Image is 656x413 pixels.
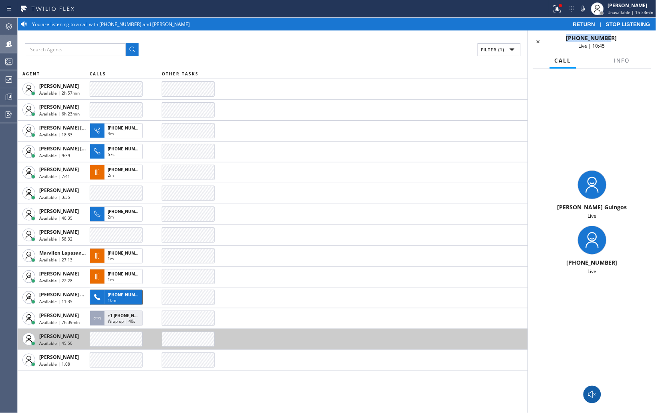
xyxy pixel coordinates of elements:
span: Live [588,268,597,275]
button: [PHONE_NUMBER]1m [90,246,145,266]
span: Marvilen Lapasanda [39,249,88,256]
span: 2m [108,214,114,220]
span: Available | 11:35 [39,299,72,304]
span: Available | 7h 39min [39,320,80,325]
span: RETURN [573,21,596,27]
button: +1 [PHONE_NUMBER]Wrap up | 40s [90,308,145,328]
span: Filter (1) [481,47,505,53]
span: Available | 7:41 [39,174,70,179]
span: 2m [108,172,114,178]
span: 57s [108,152,115,157]
span: Live [588,213,597,219]
span: Call [555,57,571,64]
span: [PHONE_NUMBER] [108,167,144,172]
span: Available | 40:35 [39,215,72,221]
button: [PHONE_NUMBER]57s [90,142,145,162]
div: [PERSON_NAME] Guingos [531,203,653,211]
span: [PHONE_NUMBER] [108,292,144,298]
span: [PERSON_NAME] [39,208,79,215]
span: [PERSON_NAME] [39,270,79,277]
button: [PHONE_NUMBER]1m [90,267,145,287]
span: [PERSON_NAME] [39,229,79,235]
span: 1m [108,277,114,282]
button: Info [610,53,635,69]
span: Available | 9:39 [39,153,70,158]
span: Available | 27:13 [39,257,72,263]
button: Filter (1) [478,43,521,56]
span: Available | 18:33 [39,132,72,138]
button: [PHONE_NUMBER]4m [90,121,145,141]
span: [PERSON_NAME] Guingos [39,291,100,298]
span: Available | 2h 57min [39,90,80,96]
span: [PHONE_NUMBER] [108,250,144,256]
button: Monitor Call [584,386,601,403]
span: [PHONE_NUMBER] [567,259,618,266]
span: You are listening to a call with [PHONE_NUMBER] and [PERSON_NAME] [32,21,190,28]
span: 4m [108,131,114,136]
span: [PHONE_NUMBER] [108,125,144,131]
span: Wrap up | 40s [108,318,135,324]
input: Search Agents [25,43,126,56]
button: STOP LISTENING [602,21,654,28]
span: [PERSON_NAME] [PERSON_NAME] [39,124,120,131]
span: [PHONE_NUMBER] [108,271,144,277]
span: Available | 58:32 [39,236,72,242]
span: Info [614,57,630,64]
span: [PHONE_NUMBER] [108,209,144,214]
button: Call [550,53,576,69]
span: [PHONE_NUMBER] [108,146,144,152]
span: CALLS [90,71,106,77]
span: AGENT [22,71,40,77]
span: Available | 45:50 [39,340,72,346]
span: Live | 10:45 [579,43,605,49]
span: 1m [108,256,114,261]
button: Mute [578,3,589,14]
div: | [569,21,654,28]
button: [PHONE_NUMBER]2m [90,204,145,224]
span: [PERSON_NAME] [39,354,79,360]
span: [PERSON_NAME] [39,312,79,319]
span: Available | 3:35 [39,194,70,200]
span: 10m [108,298,116,303]
span: Available | 6h 23min [39,111,80,117]
span: Available | 1:08 [39,361,70,367]
span: [PERSON_NAME] [PERSON_NAME] Dahil [39,145,134,152]
span: STOP LISTENING [606,21,650,27]
span: [PERSON_NAME] [39,83,79,89]
button: RETURN [569,21,600,28]
span: [PHONE_NUMBER] [566,34,617,42]
span: [PERSON_NAME] [39,103,79,110]
button: [PHONE_NUMBER]2m [90,162,145,182]
span: [PERSON_NAME] [39,187,79,194]
div: [PERSON_NAME] [608,2,654,9]
span: Available | 22:28 [39,278,72,283]
span: +1 [PHONE_NUMBER] [108,313,150,318]
button: [PHONE_NUMBER]10m [90,287,145,308]
span: [PERSON_NAME] [39,333,79,340]
span: [PERSON_NAME] [39,166,79,173]
span: Unavailable | 1h 38min [608,10,654,15]
span: OTHER TASKS [162,71,199,77]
